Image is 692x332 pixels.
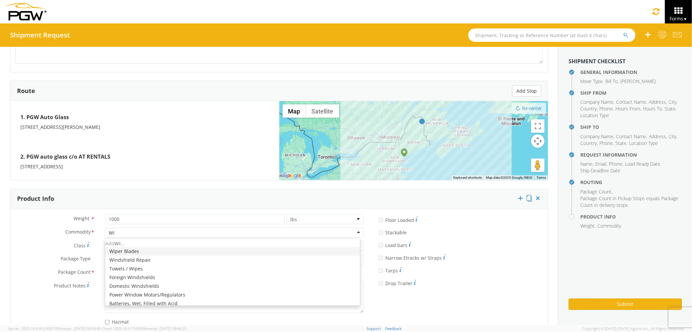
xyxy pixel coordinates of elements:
[105,282,360,290] div: Domestic Windshields
[616,99,646,105] span: Contact Name
[468,28,635,42] input: Shipment, Tracking or Reference Number (at least 4 chars)
[649,133,666,140] span: Address
[580,133,614,140] li: ,
[379,243,383,247] input: Load bars
[379,216,418,224] label: Floor Loaded
[105,273,360,282] div: Foreign Windshields
[580,112,609,118] span: Location Type
[379,241,411,249] label: Load bars
[74,242,86,249] span: Class
[669,133,676,140] span: City
[580,78,604,85] li: ,
[60,326,101,331] span: master, [DATE] 09:50:40
[643,105,662,112] span: Hours To
[615,105,641,112] li: ,
[17,88,35,94] h3: Route
[20,124,100,130] span: [STREET_ADDRESS][PERSON_NAME]
[580,90,682,95] h4: Ship From
[609,161,623,167] li: ,
[379,256,383,260] input: Narrow Etracks w/ Straps
[281,171,303,180] a: Open this area in Google Maps (opens a new window)
[20,163,63,170] span: [STREET_ADDRESS]
[386,326,402,331] a: Feedback
[580,161,593,167] span: Name
[580,188,612,195] li: ,
[65,229,91,236] span: Commodity
[580,78,603,84] span: Move Type
[486,176,532,179] span: Map data ©2025 Google, INEGI
[114,240,121,247] strong: WI
[649,133,667,140] li: ,
[580,105,597,112] span: Country
[580,167,620,174] span: Ship Deadline Date
[615,140,627,147] li: ,
[580,223,595,229] span: Weight
[597,223,621,229] span: Commodity
[580,180,682,185] h4: Routing
[531,135,545,148] button: Map camera controls
[615,105,640,112] span: Hours From
[625,161,660,167] span: Load Ready Date
[367,326,381,331] a: Support
[580,70,682,75] h4: General Information
[512,103,546,114] button: Re-center
[105,318,130,325] label: Hazmat
[379,281,383,285] input: Drop Trailer
[625,161,661,167] li: ,
[531,119,545,133] button: Toggle fullscreen view
[105,247,360,256] div: Wiper Blades
[281,171,303,180] img: Google
[105,256,360,264] div: Windshield Repair
[61,255,91,263] span: Package Type
[569,58,625,65] strong: Shipment Checklist
[5,3,46,20] img: pgw-form-logo-1aaa8060b1cc70fad034.png
[580,105,598,112] li: ,
[379,279,416,287] label: Drop Trailer
[580,214,682,219] h4: Product Info
[20,111,269,124] h4: 1. PGW Auto Glass
[629,140,658,146] span: Location Type
[531,159,545,172] button: Drag Pegman onto the map to open Street View
[102,326,186,331] span: Client: 2025.18.0-71d3358
[105,240,360,247] div: Add …
[580,140,598,147] li: ,
[105,264,360,273] div: Towels / Wipes
[615,140,626,146] span: State
[58,269,91,276] span: Package Count
[580,152,682,157] h4: Request Information
[379,231,383,235] input: Stackable
[569,299,682,310] button: Submit
[582,326,684,331] span: Copyright © [DATE]-[DATE] Agistix Inc., All Rights Reserved
[595,161,606,167] span: Email
[105,290,360,299] div: Power Window Motors/Regulators
[620,78,656,84] span: [PERSON_NAME]
[670,15,687,22] span: Forms
[20,151,269,163] h4: 2. PGW auto glass c/o AT RENTALS
[649,99,666,105] span: Address
[10,31,70,39] h4: Shipment Request
[379,266,402,274] label: Tarps
[379,228,408,236] label: Stackable
[536,176,546,179] a: Terms
[665,105,676,112] span: State
[616,133,646,140] span: Contact Name
[306,104,339,118] button: Show satellite imagery
[580,223,596,229] li: ,
[599,140,613,146] span: Phone
[283,104,306,118] button: Show street map
[580,124,682,130] h4: Ship To
[512,85,541,97] button: Add Stop
[580,133,613,140] span: Company Name
[379,268,383,273] input: Tarps
[145,326,186,331] span: master, [DATE] 09:46:25
[599,140,614,147] li: ,
[580,140,597,146] span: Country
[599,105,613,112] span: Phone
[616,133,647,140] li: ,
[609,161,622,167] span: Phone
[580,195,678,208] span: Package Count in Pickup Stops equals Package Count in delivery stops
[616,99,647,105] li: ,
[580,99,613,105] span: Company Name
[8,326,101,331] span: Server: 2025.19.0-91c74307f99
[605,78,618,84] span: Bill To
